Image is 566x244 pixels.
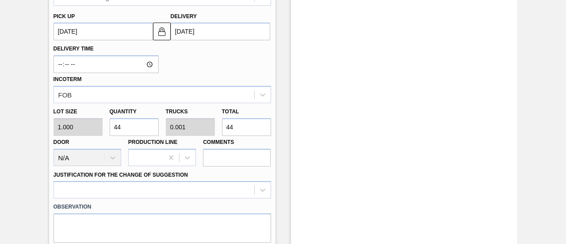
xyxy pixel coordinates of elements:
[54,13,75,19] label: Pick up
[54,172,188,178] label: Justification for the Change of Suggestion
[54,43,159,55] label: Delivery Time
[54,201,271,213] label: Observation
[54,139,69,145] label: Door
[157,26,167,37] img: locked
[203,136,271,149] label: Comments
[166,108,188,115] label: Trucks
[54,76,82,82] label: Incoterm
[58,91,72,98] div: FOB
[171,13,197,19] label: Delivery
[128,139,177,145] label: Production Line
[153,23,171,40] button: locked
[110,108,137,115] label: Quantity
[222,108,239,115] label: Total
[171,23,270,40] input: mm/dd/yyyy
[54,23,153,40] input: mm/dd/yyyy
[54,105,103,118] label: Lot size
